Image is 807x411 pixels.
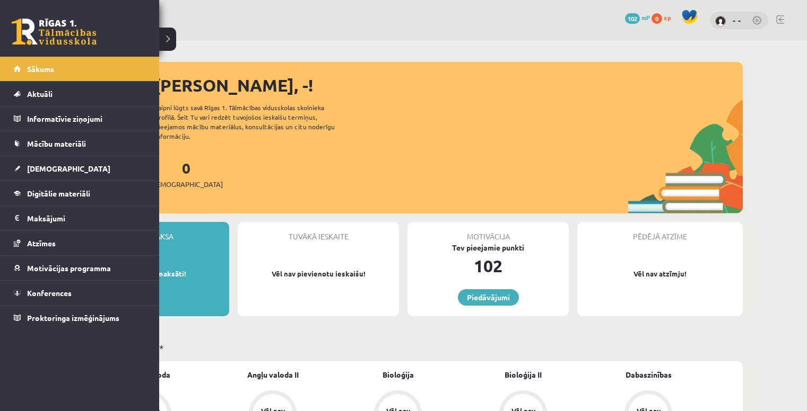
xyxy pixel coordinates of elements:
[641,13,650,22] span: mP
[150,158,223,190] a: 0[DEMOGRAPHIC_DATA]
[14,231,146,255] a: Atzīmes
[14,57,146,81] a: Sākums
[733,15,741,25] a: - -
[583,269,737,279] p: Vēl nav atzīmju!
[27,313,119,323] span: Proktoringa izmēģinājums
[14,131,146,156] a: Mācību materiāli
[27,139,86,148] span: Mācību materiāli
[27,206,146,230] legend: Maksājumi
[14,106,146,131] a: Informatīvie ziņojumi
[27,89,53,99] span: Aktuāli
[626,369,672,380] a: Dabaszinības
[68,341,739,355] p: Mācību plāns *DEMO*
[27,238,56,248] span: Atzīmes
[27,189,90,198] span: Digitālie materiāli
[27,164,110,173] span: [DEMOGRAPHIC_DATA]
[715,16,726,26] img: - -
[27,288,72,298] span: Konferences
[407,242,569,253] div: Tev pieejamie punkti
[652,13,676,22] a: 0 xp
[577,222,743,242] div: Pēdējā atzīme
[154,73,743,98] div: [PERSON_NAME], -!
[27,64,54,74] span: Sākums
[383,369,414,380] a: Bioloģija
[505,369,542,380] a: Bioloģija II
[625,13,640,24] span: 102
[14,206,146,230] a: Maksājumi
[14,256,146,280] a: Motivācijas programma
[652,13,662,24] span: 0
[14,156,146,181] a: [DEMOGRAPHIC_DATA]
[155,103,353,141] div: Laipni lūgts savā Rīgas 1. Tālmācības vidusskolas skolnieka profilā. Šeit Tu vari redzēt tuvojošo...
[12,19,97,45] a: Rīgas 1. Tālmācības vidusskola
[458,289,519,306] a: Piedāvājumi
[247,369,299,380] a: Angļu valoda II
[14,181,146,205] a: Digitālie materiāli
[407,253,569,279] div: 102
[27,106,146,131] legend: Informatīvie ziņojumi
[150,179,223,190] span: [DEMOGRAPHIC_DATA]
[238,222,399,242] div: Tuvākā ieskaite
[407,222,569,242] div: Motivācija
[14,306,146,330] a: Proktoringa izmēģinājums
[625,13,650,22] a: 102 mP
[14,281,146,305] a: Konferences
[243,269,394,279] p: Vēl nav pievienotu ieskaišu!
[27,263,111,273] span: Motivācijas programma
[664,13,671,22] span: xp
[14,82,146,106] a: Aktuāli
